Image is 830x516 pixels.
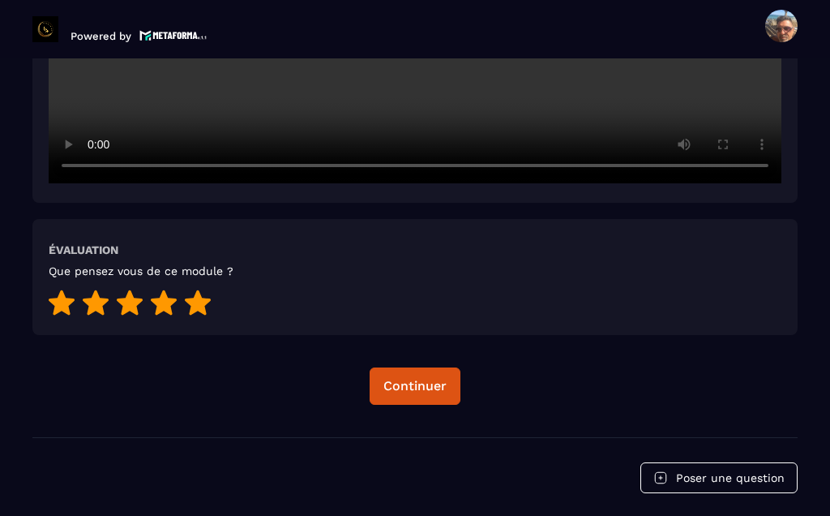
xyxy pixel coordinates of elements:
button: Continuer [370,368,460,405]
img: logo [139,28,207,42]
img: logo-branding [32,16,58,42]
h5: Que pensez vous de ce module ? [49,264,233,277]
div: Continuer [383,378,447,394]
button: Poser une question [640,462,798,493]
p: Powered by [71,30,131,42]
h6: Évaluation [49,243,118,256]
